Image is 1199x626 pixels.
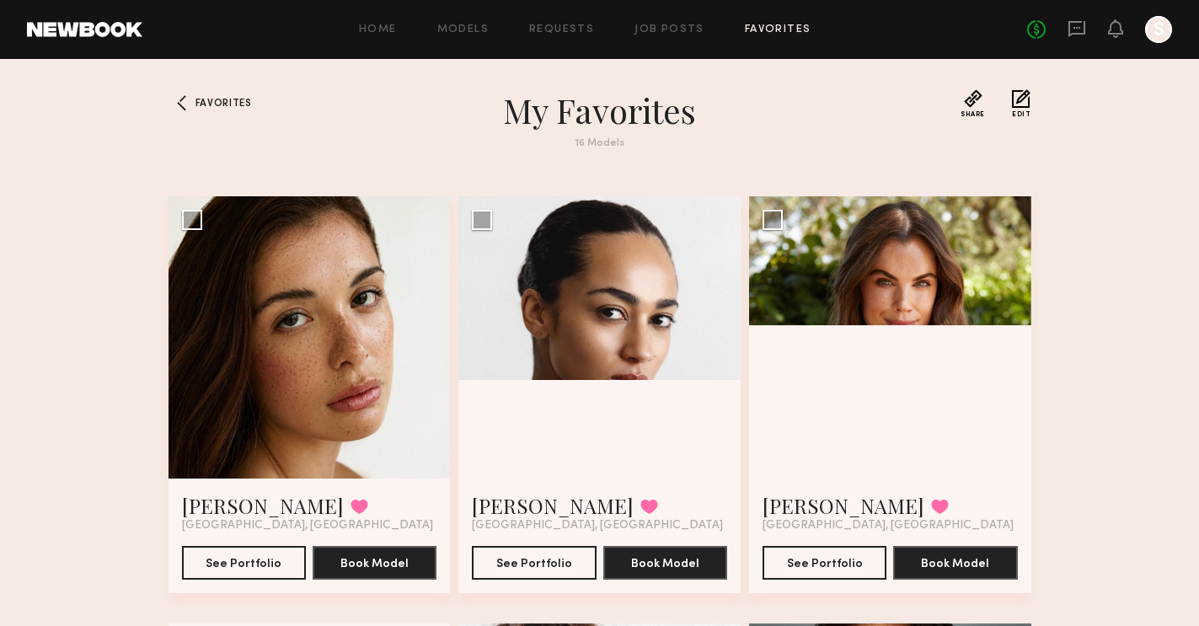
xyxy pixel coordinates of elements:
a: Favorites [169,89,195,116]
div: 16 Models [297,138,903,149]
a: Models [437,24,489,35]
a: Home [359,24,397,35]
button: Share [961,89,985,118]
a: Book Model [603,555,727,570]
a: Job Posts [634,24,704,35]
a: S [1145,16,1172,43]
a: Book Model [893,555,1017,570]
span: [GEOGRAPHIC_DATA], [GEOGRAPHIC_DATA] [763,519,1014,532]
button: Book Model [893,546,1017,580]
a: Book Model [313,555,436,570]
button: See Portfolio [472,546,596,580]
button: Edit [1012,89,1030,118]
span: [GEOGRAPHIC_DATA], [GEOGRAPHIC_DATA] [472,519,723,532]
span: Edit [1012,111,1030,118]
span: Favorites [195,99,252,109]
a: Favorites [745,24,811,35]
a: [PERSON_NAME] [763,492,924,519]
button: See Portfolio [763,546,886,580]
h1: My Favorites [297,89,903,131]
button: Book Model [603,546,727,580]
a: [PERSON_NAME] [182,492,344,519]
button: See Portfolio [182,546,306,580]
a: [PERSON_NAME] [472,492,634,519]
a: Requests [529,24,594,35]
span: Share [961,111,985,118]
span: [GEOGRAPHIC_DATA], [GEOGRAPHIC_DATA] [182,519,433,532]
button: Book Model [313,546,436,580]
